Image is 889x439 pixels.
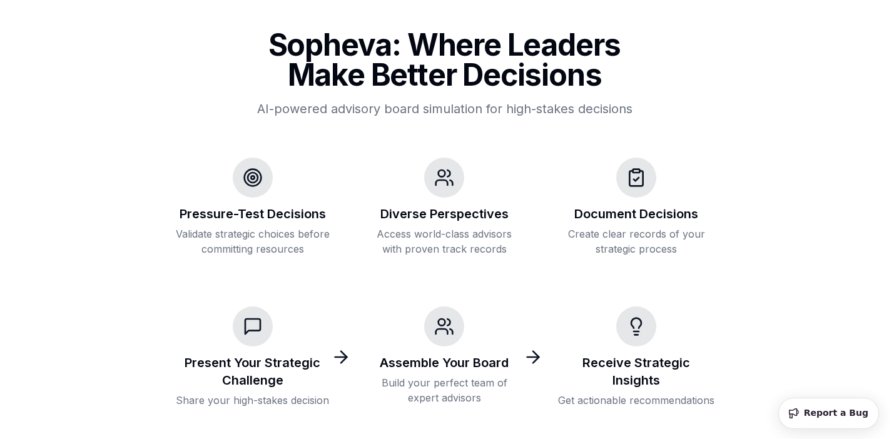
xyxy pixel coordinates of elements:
p: AI-powered advisory board simulation for high-stakes decisions [235,100,655,118]
p: Build your perfect team of expert advisors [366,375,523,405]
h3: Pressure-Test Decisions [180,205,326,223]
p: Get actionable recommendations [558,393,714,408]
h3: Assemble Your Board [380,354,509,371]
p: Create clear records of your strategic process [558,226,715,256]
h3: Diverse Perspectives [380,205,509,223]
h3: Document Decisions [574,205,698,223]
p: Access world-class advisors with proven track records [366,226,523,256]
h1: Sopheva: Where Leaders Make Better Decisions [235,30,655,90]
p: Share your high-stakes decision [176,393,329,408]
p: Validate strategic choices before committing resources [175,226,332,256]
h3: Present Your Strategic Challenge [175,354,332,389]
h3: Receive Strategic Insights [558,354,715,389]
